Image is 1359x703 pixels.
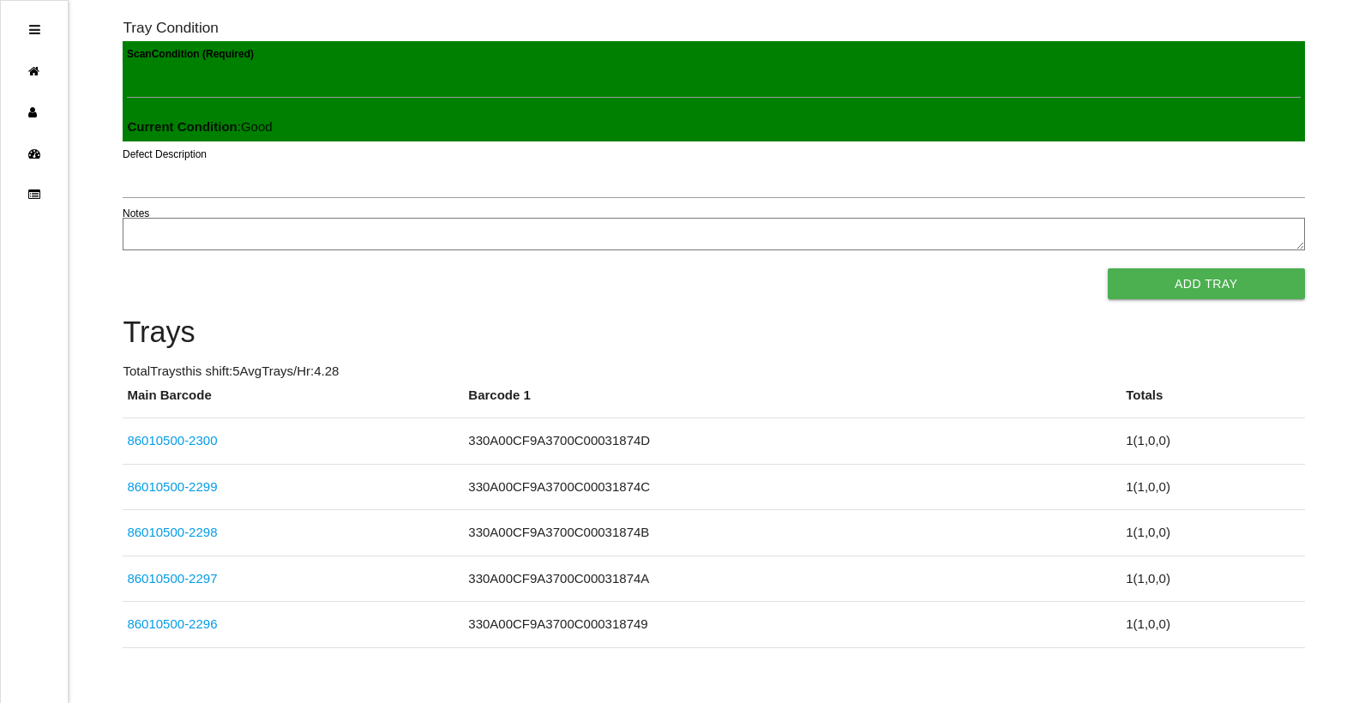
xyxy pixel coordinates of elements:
a: 86010500-2300 [127,433,217,448]
th: Totals [1121,386,1304,418]
button: Add Tray [1108,268,1305,299]
b: Current Condition [127,119,237,134]
td: 330A00CF9A3700C00031874B [464,510,1121,556]
a: 86010500-2296 [127,616,217,631]
th: Main Barcode [123,386,464,418]
label: Defect Description [123,147,207,162]
td: 1 ( 1 , 0 , 0 ) [1121,602,1304,648]
a: 86010500-2297 [127,571,217,586]
td: 1 ( 1 , 0 , 0 ) [1121,464,1304,510]
td: 330A00CF9A3700C00031874C [464,464,1121,510]
h4: Trays [123,316,1304,349]
p: Total Trays this shift: 5 Avg Trays /Hr: 4.28 [123,362,1304,382]
td: 330A00CF9A3700C000318749 [464,602,1121,648]
td: 330A00CF9A3700C00031874A [464,556,1121,602]
div: Open [29,9,40,51]
th: Barcode 1 [464,386,1121,418]
label: Notes [123,206,149,221]
td: 1 ( 1 , 0 , 0 ) [1121,418,1304,465]
td: 1 ( 1 , 0 , 0 ) [1121,556,1304,602]
a: 86010500-2299 [127,479,217,494]
td: 1 ( 1 , 0 , 0 ) [1121,510,1304,556]
td: 330A00CF9A3700C00031874D [464,418,1121,465]
b: Scan Condition (Required) [127,48,254,60]
h6: Tray Condition [123,20,1304,36]
a: 86010500-2298 [127,525,217,539]
span: : Good [127,119,272,134]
